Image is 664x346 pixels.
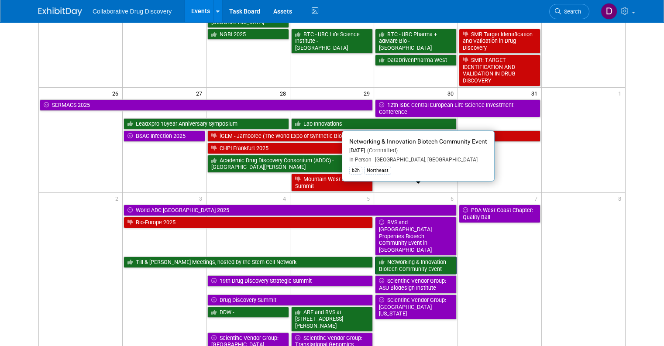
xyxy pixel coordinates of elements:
a: Academic Drug Discovery Consortium (ADDC) - [GEOGRAPHIC_DATA][PERSON_NAME] [207,155,373,173]
a: NGBI 2025 [207,29,289,40]
a: World ADC [GEOGRAPHIC_DATA] 2025 [124,205,456,216]
span: 27 [195,88,206,99]
img: Daniel Castro [601,3,617,20]
span: Search [561,8,581,15]
span: 6 [450,193,458,204]
a: ARE and BVS at [STREET_ADDRESS][PERSON_NAME] [291,307,373,332]
span: Networking & Innovation Biotech Community Event [349,138,487,145]
a: 19th Drug Discovery Strategic Summit [207,275,373,287]
span: In-Person [349,157,372,163]
a: Drug Discovery Summit [207,295,373,306]
span: 3 [198,193,206,204]
a: Networking & Innovation Biotech Community Event [375,257,457,274]
a: BSAC Infection 2025 [124,130,205,142]
a: Till & [PERSON_NAME] Meetings, hosted by the Stem Cell Network [124,257,373,268]
span: [GEOGRAPHIC_DATA], [GEOGRAPHIC_DATA] [372,157,478,163]
a: iGEM - Jamboree (The World Expo of Synthetic Biology) [207,130,540,142]
a: DDW - [207,307,289,318]
a: Scientific Vendor Group: [GEOGRAPHIC_DATA][US_STATE] [375,295,457,319]
a: BVS and [GEOGRAPHIC_DATA] Properties Biotech Community Event in [GEOGRAPHIC_DATA] [375,217,457,256]
span: 28 [279,88,290,99]
a: PDA West Coast Chapter: Quality Ball [459,205,540,223]
span: 31 [530,88,541,99]
a: Search [549,4,589,19]
a: SMR Target Identification and Validation in Drug Discovery [459,29,540,54]
a: BTC - UBC Pharma + adMare Bio - [GEOGRAPHIC_DATA] [375,29,457,54]
span: Collaborative Drug Discovery [93,8,172,15]
a: BTC - UBC Life Science Institute - [GEOGRAPHIC_DATA] [291,29,373,54]
span: 8 [617,193,625,204]
a: LeadXpro 10year Anniversary Symposium [124,118,289,130]
span: 2 [114,193,122,204]
span: 26 [111,88,122,99]
a: SMR: TARGET IDENTIFICATION AND VALIDATION IN DRUG DISCOVERY [459,55,540,86]
span: 4 [282,193,290,204]
a: CHPI Frankfurt 2025 [207,143,457,154]
span: 5 [366,193,374,204]
a: Bio-Europe 2025 [124,217,373,228]
div: [DATE] [349,147,487,154]
a: DataDrivenPharma West [375,55,457,66]
span: (Committed) [365,147,398,154]
div: b2h [349,167,362,175]
img: ExhibitDay [38,7,82,16]
span: 1 [617,88,625,99]
span: 30 [447,88,458,99]
span: 29 [363,88,374,99]
a: 12th lsbc Central European Life Science Investment Conference [375,99,540,117]
a: Lab Innovations [291,118,457,130]
a: Scientific Vendor Group: ASU Biodesign Institute [375,275,457,293]
span: 7 [533,193,541,204]
a: SERMACS 2025 [40,99,373,111]
div: Northeast [364,167,391,175]
a: Mountain West BioLife Summit [291,174,373,192]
